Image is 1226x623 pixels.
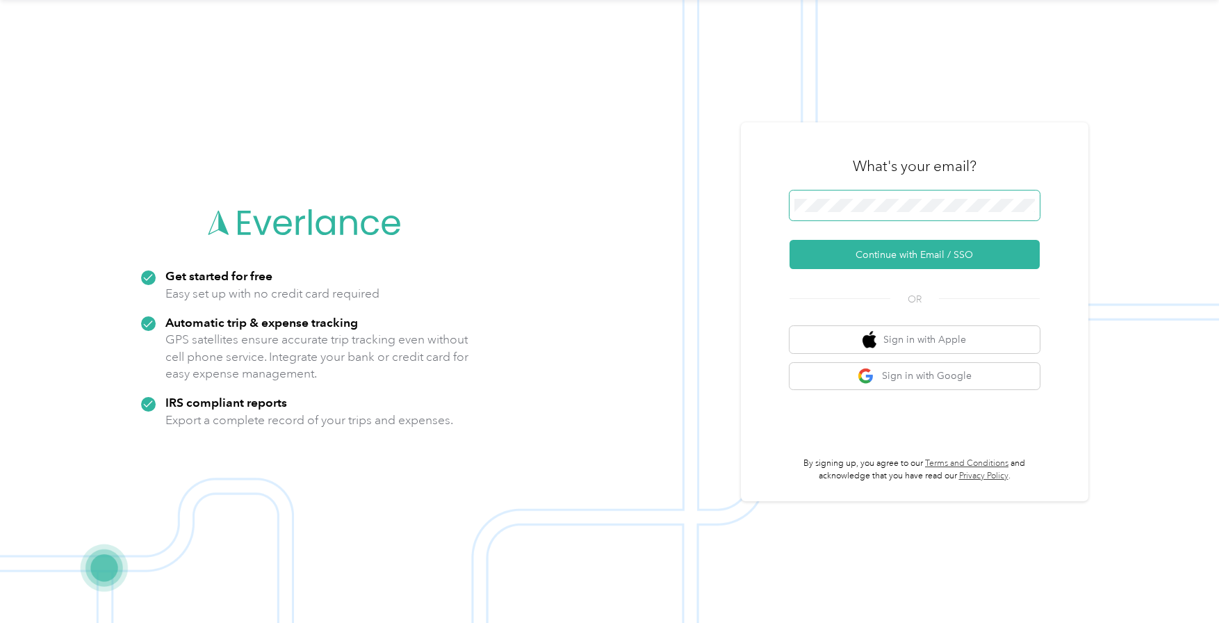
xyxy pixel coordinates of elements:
a: Terms and Conditions [925,458,1008,469]
strong: Automatic trip & expense tracking [165,315,358,330]
button: google logoSign in with Google [790,363,1040,390]
img: google logo [858,368,875,385]
p: Easy set up with no credit card required [165,285,379,302]
button: apple logoSign in with Apple [790,326,1040,353]
span: OR [890,292,939,307]
strong: IRS compliant reports [165,395,287,410]
p: GPS satellites ensure accurate trip tracking even without cell phone service. Integrate your bank... [165,331,469,382]
img: apple logo [863,331,876,348]
a: Privacy Policy [959,471,1008,481]
p: Export a complete record of your trips and expenses. [165,412,453,429]
button: Continue with Email / SSO [790,240,1040,269]
p: By signing up, you agree to our and acknowledge that you have read our . [790,458,1040,482]
strong: Get started for free [165,268,272,283]
h3: What's your email? [853,156,976,176]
